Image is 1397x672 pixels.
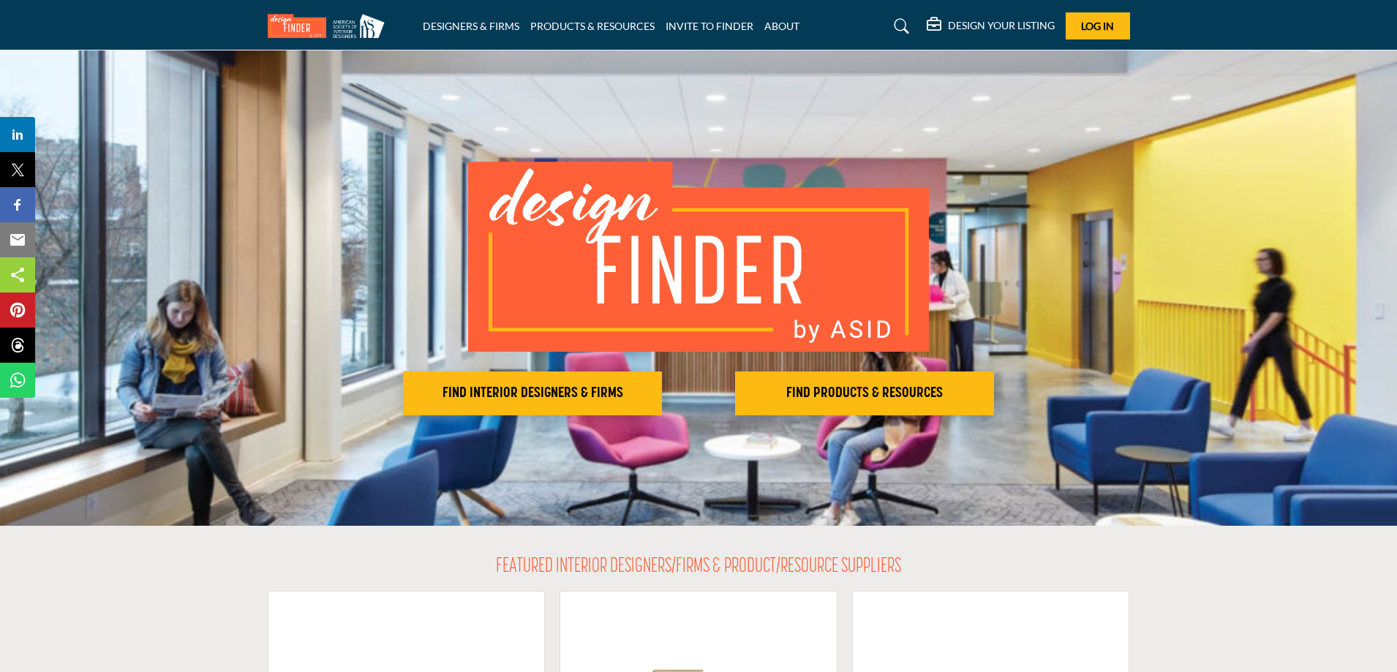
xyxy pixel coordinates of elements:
span: Log In [1081,20,1114,32]
button: FIND PRODUCTS & RESOURCES [735,371,994,415]
h2: FIND INTERIOR DESIGNERS & FIRMS [407,385,658,402]
a: ABOUT [764,20,799,32]
h5: DESIGN YOUR LISTING [948,19,1055,32]
button: Log In [1066,12,1130,39]
a: DESIGNERS & FIRMS [423,20,519,32]
a: PRODUCTS & RESOURCES [530,20,655,32]
div: DESIGN YOUR LISTING [927,18,1055,35]
a: INVITE TO FINDER [666,20,753,32]
a: Search [880,15,919,38]
img: Site Logo [268,14,392,38]
h2: FEATURED INTERIOR DESIGNERS/FIRMS & PRODUCT/RESOURCE SUPPLIERS [496,555,901,580]
img: image [468,162,929,352]
button: FIND INTERIOR DESIGNERS & FIRMS [403,371,662,415]
h2: FIND PRODUCTS & RESOURCES [739,385,990,402]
